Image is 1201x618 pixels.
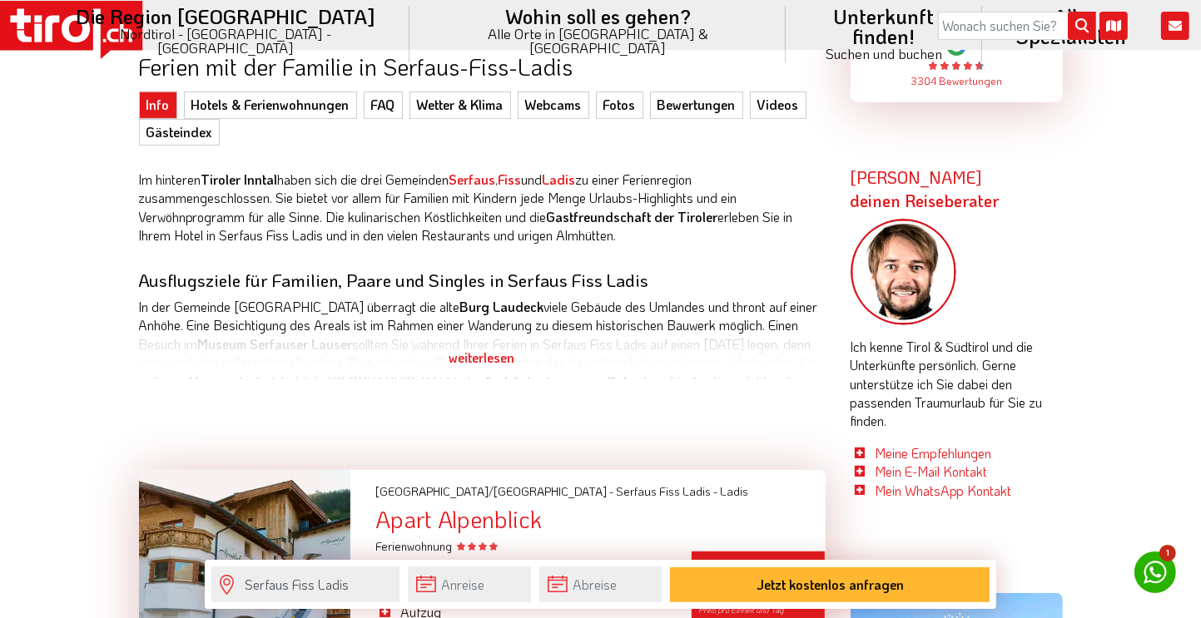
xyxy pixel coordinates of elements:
[543,171,576,188] a: Ladis
[375,507,825,532] div: Apart Alpenblick
[184,91,357,118] a: Hotels & Ferienwohnungen
[851,219,957,325] img: frag-markus.png
[547,208,718,225] strong: Gastfreundschaft der Tiroler
[876,462,988,480] a: Mein E-Mail Kontakt
[876,444,992,462] a: Meine Empfehlungen
[460,298,544,315] strong: Burg Laudeck
[429,27,766,55] small: Alle Orte in [GEOGRAPHIC_DATA] & [GEOGRAPHIC_DATA]
[449,171,496,188] a: Serfaus
[139,337,826,378] div: weiterlesen
[139,91,177,118] a: Info
[1161,12,1189,40] i: Kontakt
[408,566,531,602] input: Anreise
[518,91,589,118] a: Webcams
[499,171,522,188] a: Fiss
[139,119,220,146] a: Gästeindex
[139,171,826,245] p: Im hinteren haben sich die drei Gemeinden , und zu einer Ferienregion zusammengeschlossen. Sie bi...
[1134,551,1176,593] a: 1
[201,171,278,188] strong: Tiroler Inntal
[650,91,743,118] a: Bewertungen
[375,538,498,554] span: Ferienwohnung
[375,483,613,499] span: [GEOGRAPHIC_DATA]/[GEOGRAPHIC_DATA] -
[670,567,990,602] button: Jetzt kostenlos anfragen
[364,91,403,118] a: FAQ
[596,91,643,118] a: Fotos
[938,12,1096,40] input: Wonach suchen Sie?
[851,219,1063,500] div: Ich kenne Tirol & Südtirol und die Unterkünfte persönlich. Gerne unterstütze ich Sie dabei den pa...
[616,483,717,499] span: Serfaus Fiss Ladis -
[1099,12,1128,40] i: Karte öffnen
[750,91,806,118] a: Videos
[211,566,400,602] input: Wo soll's hingehen?
[851,190,1000,211] span: deinen Reiseberater
[198,335,353,353] strong: Museum Serfauser Lauser
[409,91,511,118] a: Wetter & Klima
[139,270,826,289] h3: Ausflugsziele für Familien, Paare und Singles in Serfaus Fiss Ladis
[720,483,748,499] span: Ladis
[139,298,826,409] p: In der Gemeinde [GEOGRAPHIC_DATA] überragt die alte viele Gebäude des Umlandes und thront auf ein...
[539,566,663,602] input: Abreise
[62,27,390,55] small: Nordtirol - [GEOGRAPHIC_DATA] - [GEOGRAPHIC_DATA]
[806,47,961,61] small: Suchen und buchen
[851,166,1000,211] strong: [PERSON_NAME]
[876,482,1012,499] a: Mein WhatsApp Kontakt
[1159,545,1176,561] span: 1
